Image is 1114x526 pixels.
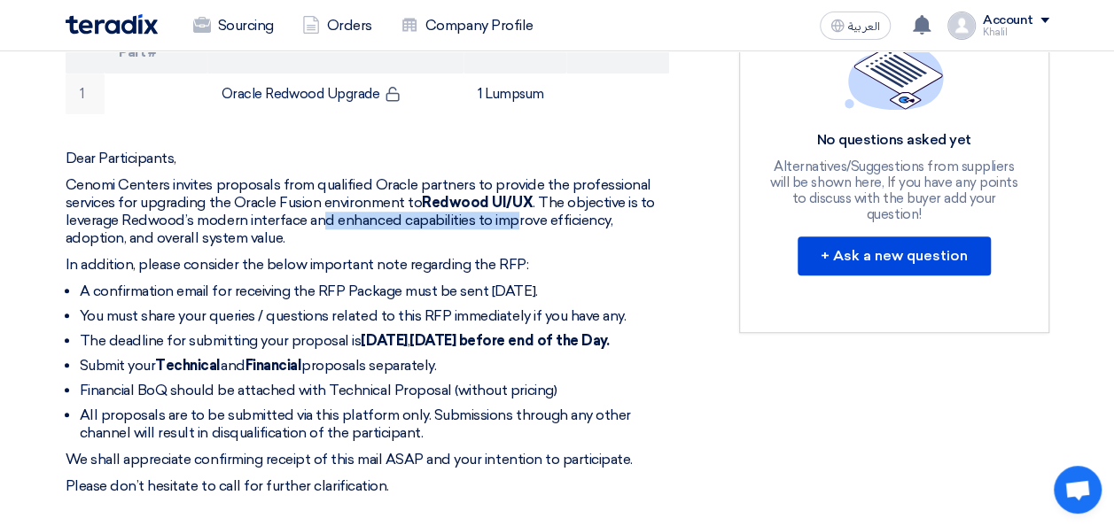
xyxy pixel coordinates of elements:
[80,406,669,442] li: All proposals are to be submitted via this platform only. Submissions through any other channel w...
[207,73,464,115] td: Oracle Redwood Upgrade
[288,6,386,45] a: Orders
[361,332,407,349] strong: [DATE]
[80,307,669,325] li: You must share your queries / questions related to this RFP immediately if you have any.
[464,73,566,115] td: 1 Lumpsum
[179,6,288,45] a: Sourcing
[66,477,669,495] p: Please don’t hesitate to call for further clarification.
[848,20,880,33] span: العربية
[66,14,158,35] img: Teradix logo
[66,176,669,247] p: Cenomi Centers invites proposals from qualified Oracle partners to provide the professional servi...
[80,357,669,375] li: Submit your and proposals separately.
[422,194,533,211] strong: Redwood UI/UX
[245,357,301,374] strong: Financial
[1054,466,1102,514] a: Open chat
[409,332,609,349] strong: [DATE] before end of the Day.
[80,382,669,399] li: Financial BoQ should be attached with Technical Proposal (without pricing)
[765,131,1024,150] div: No questions asked yet
[765,159,1024,222] div: Alternatives/Suggestions from suppliers will be shown here, If you have any points to discuss wit...
[155,357,221,374] strong: Technical
[66,451,669,468] p: We shall appreciate confirming receipt of this mail ASAP and your intention to participate.
[798,236,991,275] button: + Ask a new question
[947,12,976,40] img: profile_test.png
[66,150,669,167] p: Dear Participants,
[820,12,891,40] button: العربية
[983,27,1049,37] div: Khalil
[386,6,548,45] a: Company Profile
[80,282,669,300] li: A confirmation email for receiving the RFP Package must be sent [DATE].
[66,256,669,274] p: In addition, please consider the below important note regarding the RFP:
[845,27,944,110] img: empty_state_list.svg
[80,332,669,350] li: The deadline for submitting your proposal is ,
[983,13,1033,28] div: Account
[66,73,105,115] td: 1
